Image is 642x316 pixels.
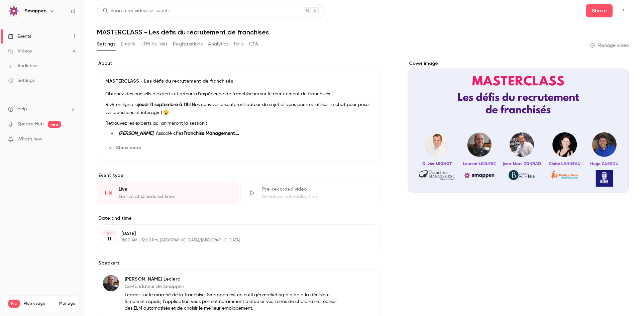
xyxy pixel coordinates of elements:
p: Event type [97,172,381,179]
p: [PERSON_NAME] Leclerc [125,276,337,283]
label: About [97,60,381,67]
p: 11:00 AM - 12:00 PM, [GEOGRAPHIC_DATA]/[GEOGRAPHIC_DATA] [121,238,345,243]
button: Settings [97,39,115,49]
div: Settings [8,77,35,84]
p: Obtenez des conseils d'experts et retours d'expérience de franchiseurs sur le recrutement de fran... [105,90,372,98]
a: Manage video [590,42,629,49]
button: CTA [249,39,258,49]
label: Cover image [408,60,629,67]
li: help-dropdown-opener [8,106,76,113]
div: Stream at scheduled time [262,193,373,200]
iframe: Noticeable Trigger [68,136,76,142]
div: Go live at scheduled time [119,193,229,200]
p: RDV en ligne le ! Nos convives discuteront autour du sujet et vous pourrez utiliser le chat pour ... [105,101,372,117]
div: SEP [103,231,115,235]
button: UTM builder [140,39,168,49]
div: LiveGo live at scheduled time [97,182,238,204]
p: 11 [107,236,111,242]
button: Emails [121,39,135,49]
p: Retrouvez les experts qui animeront la session : [105,119,372,127]
button: Show more [105,142,145,153]
span: What's new [17,136,42,143]
p: MASTERCLASS - Les défis du recrutement de franchisés [105,78,372,85]
img: Smappen [8,6,19,16]
label: Date and time [97,215,381,222]
span: Plan usage [24,301,55,306]
li: , Associé chez , [116,130,372,137]
section: Cover image [408,60,629,193]
p: [DATE] [121,230,345,237]
a: Manage [59,301,75,306]
div: Live [119,186,229,193]
div: Search for videos or events [103,7,170,14]
div: Pre-recorded videoStream at scheduled time [240,182,381,204]
button: Polls [234,39,244,49]
span: Pro [8,300,20,308]
a: SpeakerHub [17,121,44,128]
strong: [PERSON_NAME] [119,131,153,136]
div: Audience [8,63,38,69]
img: Laurent Leclerc [103,275,119,291]
button: Registrations [173,39,203,49]
span: new [48,121,61,128]
label: Speakers [97,260,381,267]
strong: Franchise Management [184,131,235,136]
strong: jeudi 11 septembre à 11h [138,102,190,107]
div: Videos [8,48,32,55]
div: Pre-recorded video [262,186,373,193]
h6: Smappen [25,8,46,14]
button: Analytics [208,39,229,49]
p: Leader sur le marché de la franchise, Smappen est un outil géomarketing d'aide à la décision. Sim... [125,292,337,312]
p: Co-fondateur de Smappen [125,283,337,290]
button: Share [586,4,613,17]
h1: MASTERCLASS - Les défis du recrutement de franchisés [97,28,629,36]
div: Events [8,33,31,40]
span: Help [17,106,27,113]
